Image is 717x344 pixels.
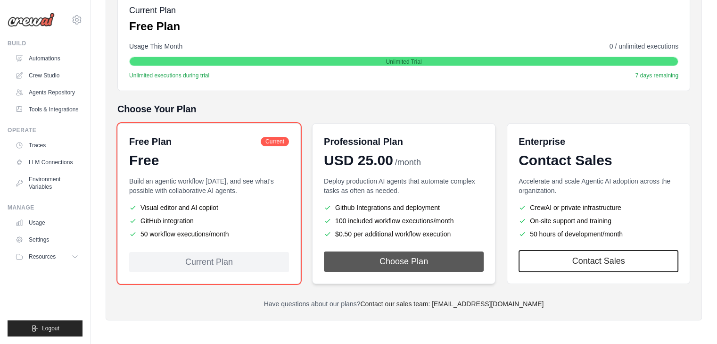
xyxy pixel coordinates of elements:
[360,300,544,308] a: Contact our sales team: [EMAIL_ADDRESS][DOMAIN_NAME]
[117,102,690,116] h5: Choose Your Plan
[11,68,82,83] a: Crew Studio
[324,135,403,148] h6: Professional Plan
[29,253,56,260] span: Resources
[8,126,82,134] div: Operate
[129,216,289,226] li: GitHub integration
[11,138,82,153] a: Traces
[324,229,484,239] li: $0.50 per additional workflow execution
[11,172,82,194] a: Environment Variables
[519,203,678,212] li: CrewAI or private infrastructure
[635,72,678,79] span: 7 days remaining
[42,325,59,332] span: Logout
[129,229,289,239] li: 50 workflow executions/month
[519,135,678,148] h6: Enterprise
[519,176,678,195] p: Accelerate and scale Agentic AI adoption across the organization.
[8,320,82,336] button: Logout
[129,203,289,212] li: Visual editor and AI copilot
[519,216,678,226] li: On-site support and training
[117,299,690,309] p: Have questions about our plans?
[324,216,484,226] li: 100 included workflow executions/month
[324,252,484,272] button: Choose Plan
[129,176,289,195] p: Build an agentic workflow [DATE], and see what's possible with collaborative AI agents.
[519,229,678,239] li: 50 hours of development/month
[129,19,180,34] p: Free Plan
[261,137,289,146] span: Current
[129,135,172,148] h6: Free Plan
[11,215,82,230] a: Usage
[386,58,421,66] span: Unlimited Trial
[519,250,678,272] a: Contact Sales
[11,51,82,66] a: Automations
[11,232,82,247] a: Settings
[519,152,678,169] div: Contact Sales
[8,40,82,47] div: Build
[11,85,82,100] a: Agents Repository
[324,203,484,212] li: Github Integrations and deployment
[395,156,421,169] span: /month
[324,176,484,195] p: Deploy production AI agents that automate complex tasks as often as needed.
[129,72,209,79] span: Unlimited executions during trial
[324,152,393,169] span: USD 25.00
[129,42,182,51] span: Usage This Month
[610,42,678,51] span: 0 / unlimited executions
[8,204,82,211] div: Manage
[8,13,55,27] img: Logo
[11,102,82,117] a: Tools & Integrations
[129,252,289,272] div: Current Plan
[11,155,82,170] a: LLM Connections
[129,4,180,17] h5: Current Plan
[11,249,82,264] button: Resources
[129,152,289,169] div: Free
